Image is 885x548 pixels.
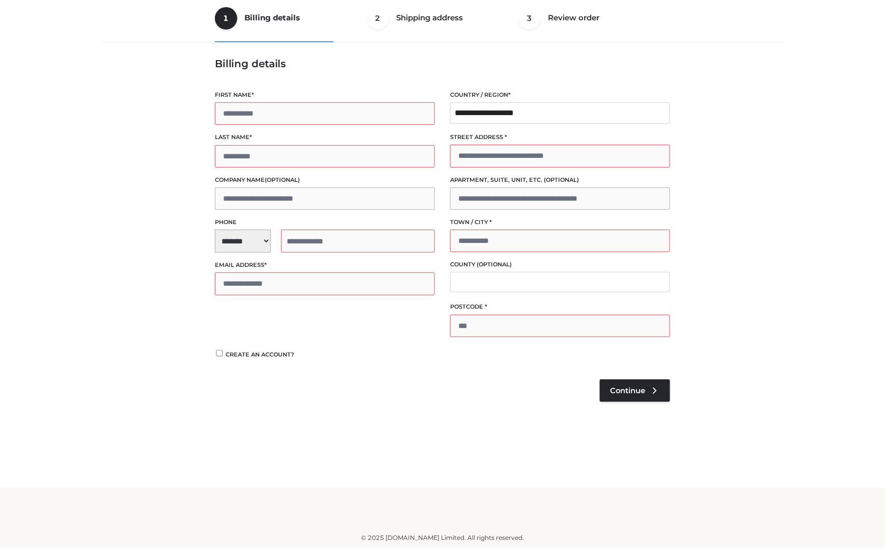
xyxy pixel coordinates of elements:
label: Street address [450,132,670,142]
label: Company name [215,175,435,185]
h3: Billing details [215,58,670,70]
label: Town / City [450,217,670,227]
span: Continue [610,386,645,395]
label: Last name [215,132,435,142]
label: Postcode [450,302,670,312]
span: Create an account? [226,351,294,358]
span: (optional) [265,176,300,183]
label: Country / Region [450,90,670,100]
span: (optional) [544,176,579,183]
a: Continue [600,379,670,402]
label: Apartment, suite, unit, etc. [450,175,670,185]
span: (optional) [477,261,512,268]
label: County [450,260,670,269]
label: Phone [215,217,435,227]
input: Create an account? [215,350,224,357]
div: © 2025 [DOMAIN_NAME] Limited. All rights reserved. [105,533,780,543]
label: Email address [215,260,435,270]
label: First name [215,90,435,100]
